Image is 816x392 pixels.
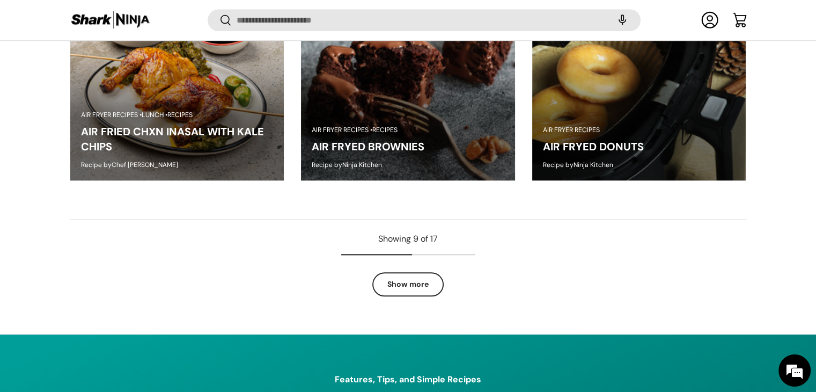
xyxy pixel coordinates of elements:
a: AIR FRYED DONUTS [543,140,644,154]
div: Minimize live chat window [176,5,202,31]
a: AIR FRYED BROWNIES [312,140,424,154]
span: Features, Tips, and Simple Recipes [335,373,481,386]
a: AIR FRIED CHXN INASAL WITH KALE CHIPS [81,125,264,154]
span: We're online! [62,124,148,233]
nav: Pagination [70,233,746,296]
span: Showing 9 of 17 [378,233,438,244]
img: Shark Ninja Philippines [70,10,151,31]
speech-search-button: Search by voice [605,9,639,32]
textarea: Type your message and hit 'Enter' [5,271,204,308]
div: Chat with us now [56,60,180,74]
a: Show more [372,272,444,296]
